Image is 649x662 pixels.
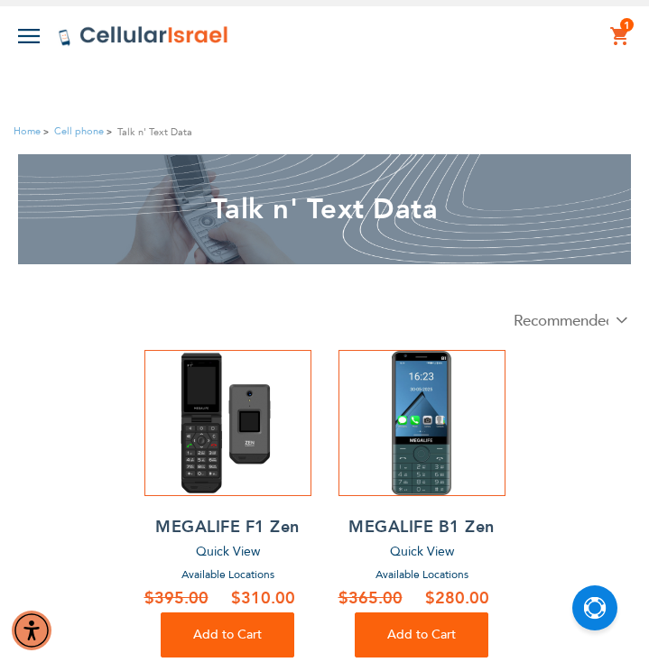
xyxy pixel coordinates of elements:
span: Quick View [390,543,454,560]
img: Cellular Israel Logo [58,25,229,47]
button: Add to Cart [355,612,488,657]
span: $310.00 [231,587,295,610]
a: MEGALIFE F1 Zen [144,514,311,541]
a: MEGALIFE B1 Zen [338,514,505,541]
a: Quick View [144,541,311,564]
span: Add to Cart [193,626,262,643]
a: $280.00 $365.00 [338,585,505,612]
a: Available Locations [375,567,468,582]
span: $395.00 [144,587,209,610]
button: Add to Cart [161,612,294,657]
img: MEGALIFE B1 Zen [349,351,494,495]
a: Available Locations [181,567,274,582]
span: $280.00 [425,587,489,610]
span: Talk n' Text Data [211,190,439,228]
a: $310.00 $395.00 [144,585,311,612]
a: Quick View [338,541,505,564]
div: Accessibility Menu [12,611,51,650]
img: MEGALIFE F1 Zen [155,351,300,495]
img: Toggle Menu [18,29,40,43]
strong: Talk n' Text Data [117,124,192,141]
span: Add to Cart [387,626,456,643]
a: Cell phone [54,124,104,138]
span: Quick View [196,543,260,560]
a: 1 [609,25,631,48]
a: Home [14,124,41,138]
span: $365.00 [338,587,403,610]
select: . . . . [500,309,635,332]
span: 1 [624,18,630,32]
